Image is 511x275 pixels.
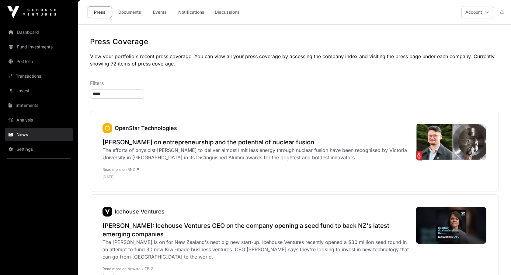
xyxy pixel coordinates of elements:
[103,123,112,133] a: OpenStar Technologies
[114,6,145,18] a: Documents
[103,146,410,161] div: The efforts of physicist [PERSON_NAME] to deliver almost limit less energy through nuclear fusion...
[115,208,165,215] a: Icehouse Ventures
[5,113,73,127] a: Analysis
[174,6,208,18] a: Notifications
[5,26,73,39] a: Dashboard
[103,207,112,217] a: Icehouse Ventures
[211,6,244,18] a: Discussions
[103,138,410,146] a: [PERSON_NAME] on entrepreneurship and the potential of nuclear fusion
[7,6,56,18] img: Icehouse Ventures Logo
[5,69,73,83] a: Transactions
[416,207,486,244] img: image.jpg
[90,79,499,87] p: Filters
[103,266,153,271] a: Read more on Newstalk ZB
[461,6,494,18] button: Account
[90,37,499,47] h1: Press Coverage
[5,84,73,97] a: Invest
[103,221,410,238] a: [PERSON_NAME]: Icehouse Ventures CEO on the company opening a seed fund to back NZ's latest emerg...
[416,123,486,160] img: 4K2QY7R_CEO_of_Openstar_Technologies_Ratu_Mataira_and_its_nuclear_fusion_reactor_in_Wellington_jp...
[148,6,172,18] a: Events
[103,238,410,260] div: The [PERSON_NAME] is on for New Zealand's next big new start-up. Icehouse Ventures recently opene...
[481,246,511,275] iframe: Chat Widget
[103,167,139,172] a: Read more on RNZ
[90,53,499,67] p: View your portfolio's recent press coverage. You can view all your press coverage by accessing th...
[5,128,73,141] a: News
[103,207,112,217] img: 1d91eb80-55a0-4420-b6c5-9d552519538f.png
[5,143,73,156] a: Settings
[5,55,73,68] a: Portfolio
[88,6,112,18] a: Press
[103,123,112,133] img: OpenStar.svg
[115,125,177,131] a: OpenStar Technologies
[5,40,73,54] a: Fund Investments
[103,175,410,179] p: [DATE]
[5,99,73,112] a: Statements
